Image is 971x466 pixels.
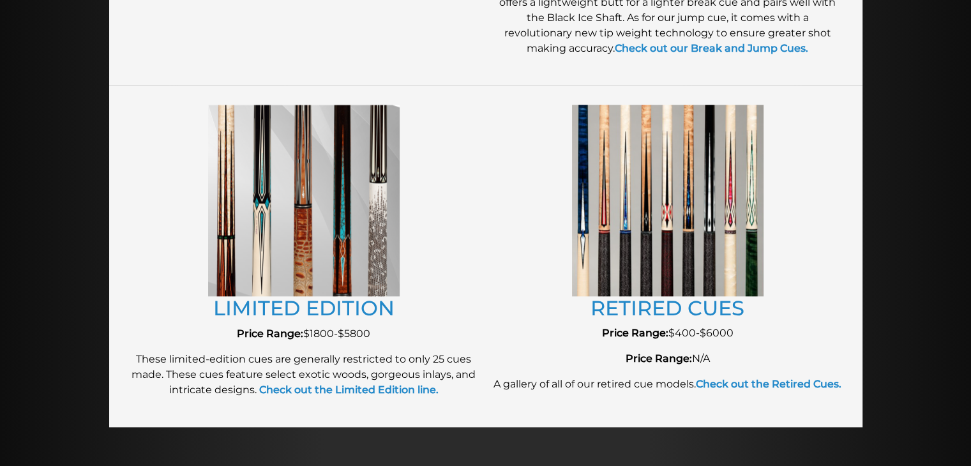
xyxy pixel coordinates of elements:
[492,326,843,341] p: $400-$6000
[213,296,395,320] a: LIMITED EDITION
[615,42,808,54] a: Check out our Break and Jump Cues.
[492,351,843,366] p: N/A
[128,326,479,342] p: $1800-$5800
[259,384,439,396] strong: Check out the Limited Edition line.
[257,384,439,396] a: Check out the Limited Edition line.
[128,352,479,398] p: These limited-edition cues are generally restricted to only 25 cues made. These cues feature sele...
[591,296,744,320] a: RETIRED CUES
[602,327,668,339] strong: Price Range:
[696,378,841,390] a: Check out the Retired Cues.
[237,327,303,340] strong: Price Range:
[626,352,692,365] strong: Price Range:
[492,377,843,392] p: A gallery of all of our retired cue models.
